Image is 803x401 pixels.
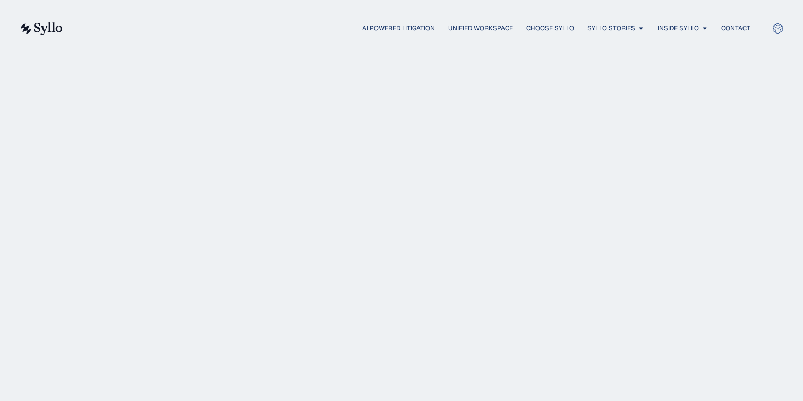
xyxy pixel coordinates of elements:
[84,23,750,34] nav: Menu
[721,23,750,33] a: Contact
[448,23,513,33] a: Unified Workspace
[19,22,63,35] img: syllo
[657,23,699,33] a: Inside Syllo
[362,23,435,33] a: AI Powered Litigation
[84,23,750,34] div: Menu Toggle
[587,23,635,33] a: Syllo Stories
[526,23,574,33] a: Choose Syllo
